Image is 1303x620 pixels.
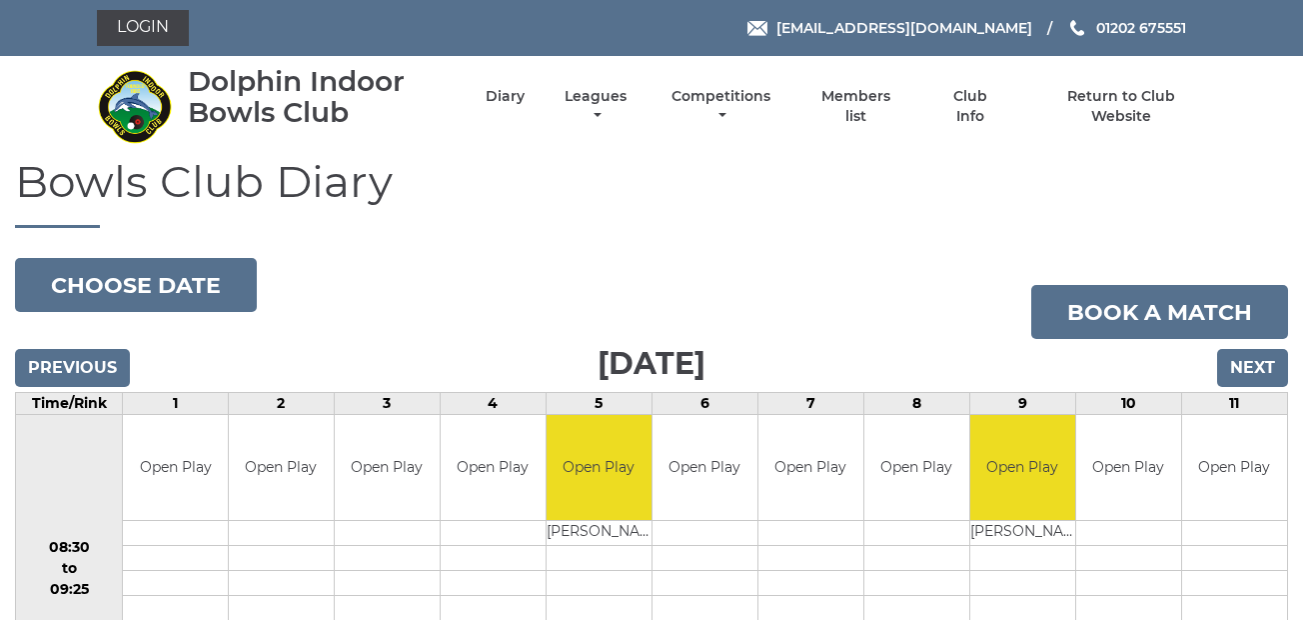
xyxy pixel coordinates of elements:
a: Diary [486,87,525,106]
td: [PERSON_NAME] [547,520,651,545]
td: 9 [969,393,1075,415]
a: Club Info [937,87,1002,126]
td: 2 [229,393,335,415]
input: Next [1217,349,1288,387]
input: Previous [15,349,130,387]
td: Open Play [1076,415,1181,520]
img: Phone us [1070,20,1084,36]
td: 11 [1181,393,1287,415]
td: [PERSON_NAME] [970,520,1075,545]
td: 4 [440,393,546,415]
td: Open Play [547,415,651,520]
a: Competitions [666,87,775,126]
td: Open Play [229,415,334,520]
td: Open Play [864,415,969,520]
a: Email [EMAIL_ADDRESS][DOMAIN_NAME] [747,17,1032,39]
a: Book a match [1031,285,1288,339]
a: Leagues [560,87,632,126]
td: 1 [123,393,229,415]
td: Open Play [335,415,440,520]
h1: Bowls Club Diary [15,157,1288,228]
td: Open Play [758,415,863,520]
img: Dolphin Indoor Bowls Club [97,69,172,144]
td: 8 [863,393,969,415]
a: Login [97,10,189,46]
button: Choose date [15,258,257,312]
td: Open Play [970,415,1075,520]
a: Phone us 01202 675551 [1067,17,1186,39]
td: 7 [757,393,863,415]
td: 10 [1075,393,1181,415]
td: Time/Rink [16,393,123,415]
a: Members list [810,87,902,126]
span: 01202 675551 [1096,19,1186,37]
td: Open Play [1182,415,1287,520]
a: Return to Club Website [1037,87,1206,126]
span: [EMAIL_ADDRESS][DOMAIN_NAME] [776,19,1032,37]
td: Open Play [123,415,228,520]
td: 5 [546,393,651,415]
td: Open Play [652,415,757,520]
td: 6 [651,393,757,415]
td: Open Play [441,415,546,520]
img: Email [747,21,767,36]
td: 3 [334,393,440,415]
div: Dolphin Indoor Bowls Club [188,66,451,128]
